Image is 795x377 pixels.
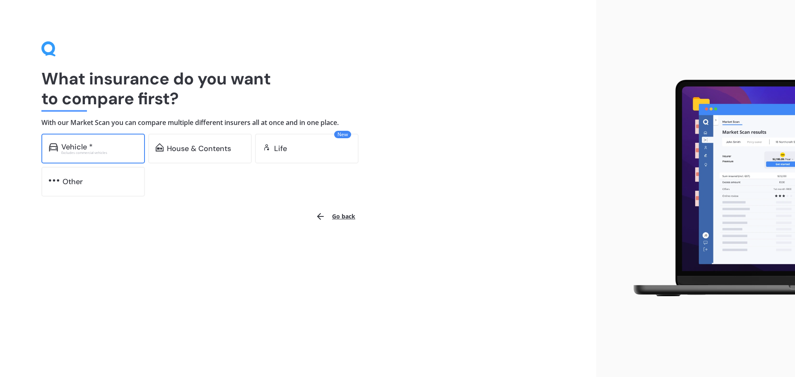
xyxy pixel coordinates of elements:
[49,143,58,151] img: car.f15378c7a67c060ca3f3.svg
[622,75,795,303] img: laptop.webp
[263,143,271,151] img: life.f720d6a2d7cdcd3ad642.svg
[311,207,360,226] button: Go back
[63,178,83,186] div: Other
[334,131,351,138] span: New
[61,143,93,151] div: Vehicle *
[167,144,231,153] div: House & Contents
[61,151,137,154] div: Excludes commercial vehicles
[49,176,59,185] img: other.81dba5aafe580aa69f38.svg
[41,118,555,127] h4: With our Market Scan you can compare multiple different insurers all at once and in one place.
[41,69,555,108] h1: What insurance do you want to compare first?
[274,144,287,153] div: Life
[156,143,164,151] img: home-and-contents.b802091223b8502ef2dd.svg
